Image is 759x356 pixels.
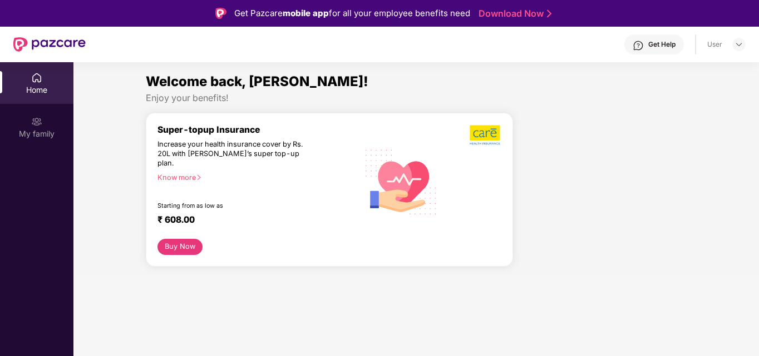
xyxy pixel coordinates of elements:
div: Get Pazcare for all your employee benefits need [234,7,470,20]
button: Buy Now [157,239,203,255]
div: Enjoy your benefits! [146,92,687,104]
img: New Pazcare Logo [13,37,86,52]
img: Logo [215,8,226,19]
div: ₹ 608.00 [157,214,347,228]
img: svg+xml;base64,PHN2ZyBpZD0iSG9tZSIgeG1sbnM9Imh0dHA6Ly93d3cudzMub3JnLzIwMDAvc3ZnIiB3aWR0aD0iMjAiIG... [31,72,42,83]
a: Download Now [479,8,548,19]
img: svg+xml;base64,PHN2ZyBpZD0iSGVscC0zMngzMiIgeG1sbnM9Imh0dHA6Ly93d3cudzMub3JnLzIwMDAvc3ZnIiB3aWR0aD... [633,40,644,51]
img: svg+xml;base64,PHN2ZyB3aWR0aD0iMjAiIGhlaWdodD0iMjAiIHZpZXdCb3g9IjAgMCAyMCAyMCIgZmlsbD0ibm9uZSIgeG... [31,116,42,127]
img: b5dec4f62d2307b9de63beb79f102df3.png [470,124,501,146]
img: svg+xml;base64,PHN2ZyB4bWxucz0iaHR0cDovL3d3dy53My5vcmcvMjAwMC9zdmciIHhtbG5zOnhsaW5rPSJodHRwOi8vd3... [358,138,445,225]
strong: mobile app [283,8,329,18]
div: Increase your health insurance cover by Rs. 20L with [PERSON_NAME]’s super top-up plan. [157,140,310,168]
div: User [707,40,722,49]
div: Starting from as low as [157,202,311,210]
span: right [196,174,202,180]
div: Super-topup Insurance [157,124,358,135]
img: svg+xml;base64,PHN2ZyBpZD0iRHJvcGRvd24tMzJ4MzIiIHhtbG5zPSJodHRwOi8vd3d3LnczLm9yZy8yMDAwL3N2ZyIgd2... [735,40,743,49]
div: Get Help [648,40,676,49]
span: Welcome back, [PERSON_NAME]! [146,73,368,89]
div: Know more [157,173,352,181]
img: Stroke [547,8,551,19]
